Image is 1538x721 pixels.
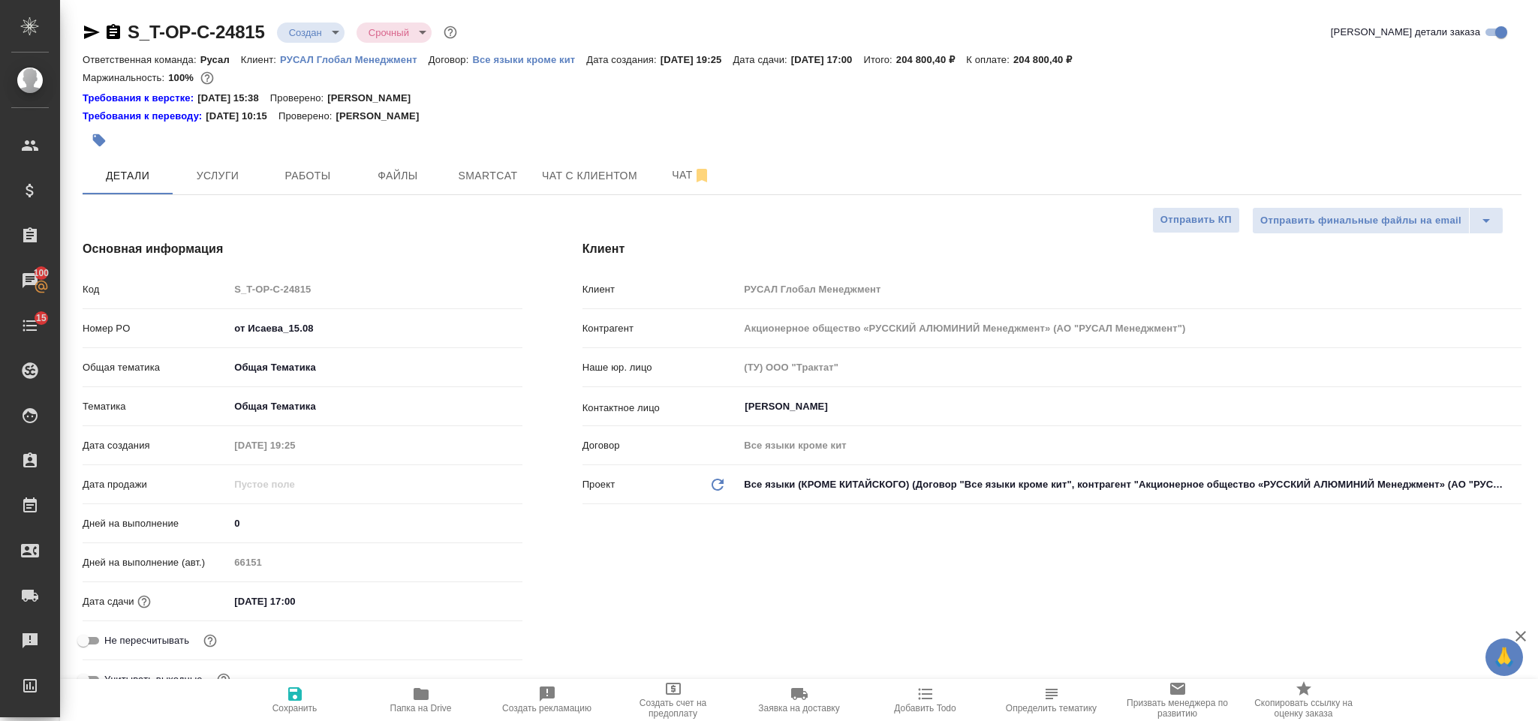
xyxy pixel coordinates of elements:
p: Общая тематика [83,360,229,375]
div: Создан [357,23,432,43]
button: Призвать менеджера по развитию [1115,679,1241,721]
span: Файлы [362,167,434,185]
p: Маржинальность: [83,72,168,83]
p: РУСАЛ Глобал Менеджмент [280,54,429,65]
span: Добавить Todo [894,703,956,713]
p: Контрагент [582,321,739,336]
h4: Клиент [582,240,1521,258]
p: [DATE] 10:15 [206,109,278,124]
input: ✎ Введи что-нибудь [229,317,522,339]
p: [DATE] 19:25 [661,54,733,65]
input: Пустое поле [739,278,1521,300]
p: Дата сдачи: [733,54,790,65]
button: Отправить финальные файлы на email [1252,207,1470,234]
p: Все языки кроме кит [472,54,586,65]
a: РУСАЛ Глобал Менеджмент [280,53,429,65]
span: Определить тематику [1006,703,1097,713]
p: Дней на выполнение [83,516,229,531]
span: Отправить КП [1160,212,1232,229]
p: Проверено: [270,91,328,106]
span: Не пересчитывать [104,633,189,648]
button: Папка на Drive [358,679,484,721]
p: Ответственная команда: [83,54,200,65]
div: Общая Тематика [229,394,522,419]
svg: Отписаться [693,167,711,185]
a: 15 [4,307,56,344]
a: S_T-OP-C-24815 [128,22,265,42]
span: Папка на Drive [390,703,452,713]
button: Создать счет на предоплату [610,679,736,721]
p: Дней на выполнение (авт.) [83,555,229,570]
p: Дата создания [83,438,229,453]
button: Определить тематику [989,679,1115,721]
h4: Основная информация [83,240,522,258]
input: ✎ Введи что-нибудь [229,590,360,612]
button: Скопировать ссылку [104,23,122,41]
button: Добавить Todo [862,679,989,721]
span: 🙏 [1491,641,1517,673]
input: Пустое поле [229,278,522,300]
span: Услуги [182,167,254,185]
p: К оплате: [966,54,1013,65]
input: Пустое поле [739,356,1521,378]
p: 204 800,40 ₽ [1013,54,1083,65]
p: Наше юр. лицо [582,360,739,375]
p: Дата продажи [83,477,229,492]
p: Клиент [582,282,739,297]
span: [PERSON_NAME] детали заказа [1331,25,1480,40]
span: Отправить финальные файлы на email [1260,212,1461,230]
button: Доп статусы указывают на важность/срочность заказа [441,23,460,42]
p: Дата создания: [586,54,660,65]
p: Итого: [863,54,895,65]
input: Пустое поле [739,434,1521,456]
p: [DATE] 15:38 [197,91,270,106]
button: Если добавить услуги и заполнить их объемом, то дата рассчитается автоматически [134,592,154,611]
p: Контактное лицо [582,401,739,416]
div: Нажми, чтобы открыть папку с инструкцией [83,91,197,106]
button: 🙏 [1485,638,1523,676]
div: split button [1252,207,1503,234]
button: Выбери, если сб и вс нужно считать рабочими днями для выполнения заказа. [214,670,233,689]
p: Проверено: [278,109,336,124]
p: Код [83,282,229,297]
button: Добавить тэг [83,124,116,157]
a: Требования к переводу: [83,109,206,124]
div: Все языки (КРОМЕ КИТАЙСКОГО) (Договор "Все языки кроме кит", контрагент "Акционерное общество «РУ... [739,472,1521,497]
span: Скопировать ссылку на оценку заказа [1250,698,1358,719]
span: Призвать менеджера по развитию [1124,698,1232,719]
button: Скопировать ссылку на оценку заказа [1241,679,1367,721]
p: 100% [168,72,197,83]
span: Создать рекламацию [502,703,591,713]
button: Срочный [364,26,414,39]
span: Создать счет на предоплату [619,698,727,719]
input: ✎ Введи что-нибудь [229,512,522,534]
button: Скопировать ссылку для ЯМессенджера [83,23,101,41]
p: Русал [200,54,241,65]
span: Чат [655,166,727,185]
p: Договор: [429,54,473,65]
span: Чат с клиентом [542,167,637,185]
p: 204 800,40 ₽ [896,54,966,65]
button: Включи, если не хочешь, чтобы указанная дата сдачи изменилась после переставления заказа в 'Подтв... [200,631,220,650]
p: [DATE] 17:00 [791,54,864,65]
a: Все языки кроме кит [472,53,586,65]
div: Создан [277,23,345,43]
button: Отправить КП [1152,207,1240,233]
a: 100 [4,262,56,299]
div: Нажми, чтобы открыть папку с инструкцией [83,109,206,124]
p: Договор [582,438,739,453]
input: Пустое поле [739,317,1521,339]
input: Пустое поле [229,473,360,495]
p: Номер PO [83,321,229,336]
span: Smartcat [452,167,524,185]
div: Общая Тематика [229,355,522,380]
span: 100 [25,266,59,281]
span: 15 [27,311,56,326]
span: Заявка на доставку [758,703,839,713]
button: Open [1513,405,1516,408]
p: [PERSON_NAME] [327,91,422,106]
input: Пустое поле [229,551,522,573]
button: Сохранить [232,679,358,721]
p: Тематика [83,399,229,414]
p: Проект [582,477,616,492]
